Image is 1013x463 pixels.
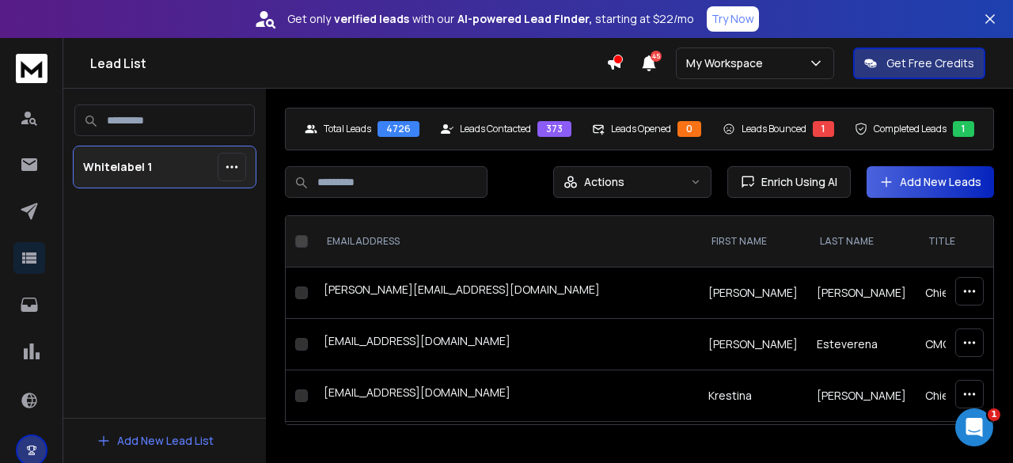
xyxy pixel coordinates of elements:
[711,11,754,27] p: Try Now
[742,123,806,135] p: Leads Bounced
[651,51,662,62] span: 45
[457,11,592,27] strong: AI-powered Lead Finder,
[686,55,769,71] p: My Workspace
[879,174,981,190] a: Add New Leads
[324,385,689,407] div: [EMAIL_ADDRESS][DOMAIN_NAME]
[807,370,916,422] td: [PERSON_NAME]
[334,11,409,27] strong: verified leads
[853,47,985,79] button: Get Free Credits
[324,282,689,304] div: [PERSON_NAME][EMAIL_ADDRESS][DOMAIN_NAME]
[584,174,624,190] p: Actions
[324,123,371,135] p: Total Leads
[611,123,671,135] p: Leads Opened
[874,123,947,135] p: Completed Leads
[460,123,531,135] p: Leads Contacted
[16,54,47,83] img: logo
[84,425,226,457] button: Add New Lead List
[727,166,851,198] button: Enrich Using AI
[83,159,152,175] p: Whitelabel 1
[378,121,419,137] div: 4726
[699,370,807,422] td: Krestina
[287,11,694,27] p: Get only with our starting at $22/mo
[90,54,606,73] h1: Lead List
[324,333,689,355] div: [EMAIL_ADDRESS][DOMAIN_NAME]
[314,216,699,268] th: EMAIL ADDRESS
[699,216,807,268] th: FIRST NAME
[886,55,974,71] p: Get Free Credits
[955,408,993,446] iframe: Intercom live chat
[867,166,994,198] button: Add New Leads
[537,121,571,137] div: 373
[699,268,807,319] td: [PERSON_NAME]
[755,174,837,190] span: Enrich Using AI
[807,216,916,268] th: LAST NAME
[677,121,701,137] div: 0
[707,6,759,32] button: Try Now
[699,319,807,370] td: [PERSON_NAME]
[953,121,974,137] div: 1
[813,121,834,137] div: 1
[807,319,916,370] td: Esteverena
[807,268,916,319] td: [PERSON_NAME]
[988,408,1000,421] span: 1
